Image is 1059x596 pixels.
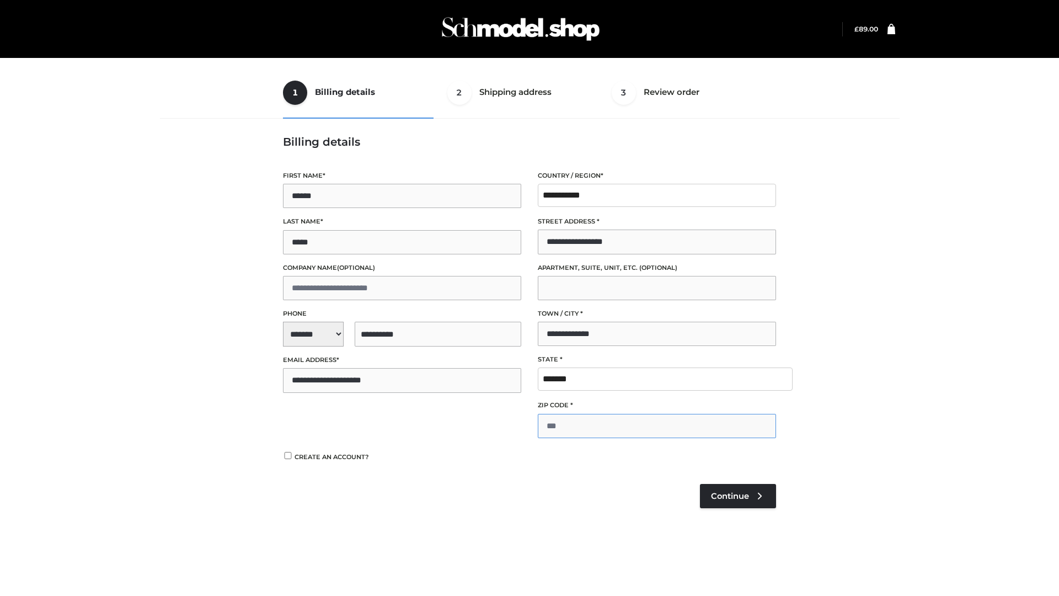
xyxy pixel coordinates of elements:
span: (optional) [337,264,375,272]
label: Company name [283,263,521,273]
img: Schmodel Admin 964 [438,7,603,51]
label: Street address [538,216,776,227]
label: Country / Region [538,171,776,181]
span: Continue [711,491,749,501]
span: £ [854,25,859,33]
span: (optional) [639,264,677,272]
span: Create an account? [295,453,369,461]
label: ZIP Code [538,400,776,411]
label: Phone [283,308,521,319]
label: Apartment, suite, unit, etc. [538,263,776,273]
label: State [538,354,776,365]
h3: Billing details [283,135,776,148]
label: First name [283,171,521,181]
a: £89.00 [854,25,878,33]
label: Email address [283,355,521,365]
input: Create an account? [283,452,293,459]
label: Town / City [538,308,776,319]
bdi: 89.00 [854,25,878,33]
a: Continue [700,484,776,508]
label: Last name [283,216,521,227]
